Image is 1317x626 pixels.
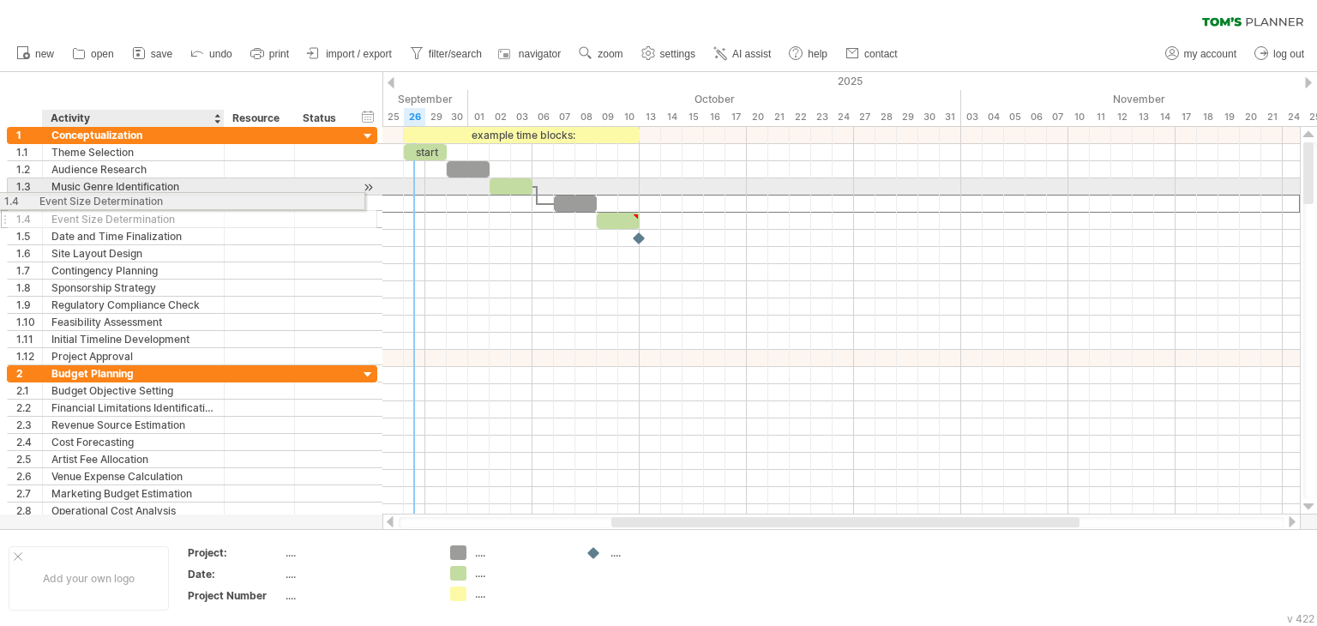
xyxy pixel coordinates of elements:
[1133,108,1154,126] div: Thursday, 13 November 2025
[16,417,42,433] div: 2.3
[16,434,42,450] div: 2.4
[51,451,215,467] div: Artist Fee Allocation
[532,108,554,126] div: Monday, 6 October 2025
[286,545,430,560] div: ....
[16,382,42,399] div: 2.1
[511,108,532,126] div: Friday, 3 October 2025
[128,43,177,65] a: save
[475,587,568,601] div: ....
[51,503,215,519] div: Operational Cost Analysis
[768,108,790,126] div: Tuesday, 21 October 2025
[246,43,294,65] a: print
[1218,108,1240,126] div: Wednesday, 19 November 2025
[16,485,42,502] div: 2.7
[406,43,487,65] a: filter/search
[269,48,289,60] span: print
[51,297,215,313] div: Regulatory Compliance Check
[618,108,640,126] div: Friday, 10 October 2025
[490,108,511,126] div: Thursday, 2 October 2025
[51,144,215,160] div: Theme Selection
[16,400,42,416] div: 2.2
[51,178,215,195] div: Music Genre Identification
[661,108,683,126] div: Tuesday, 14 October 2025
[16,365,42,382] div: 2
[51,245,215,262] div: Site Layout Design
[209,48,232,60] span: undo
[519,48,561,60] span: navigator
[732,48,771,60] span: AI assist
[597,108,618,126] div: Thursday, 9 October 2025
[51,417,215,433] div: Revenue Source Estimation
[16,503,42,519] div: 2.8
[1240,108,1261,126] div: Thursday, 20 November 2025
[51,365,215,382] div: Budget Planning
[637,43,701,65] a: settings
[1068,108,1090,126] div: Monday, 10 November 2025
[610,545,704,560] div: ....
[91,48,114,60] span: open
[1197,108,1218,126] div: Tuesday, 18 November 2025
[51,127,215,143] div: Conceptualization
[326,48,392,60] span: import / export
[16,127,42,143] div: 1
[51,400,215,416] div: Financial Limitations Identification
[51,382,215,399] div: Budget Objective Setting
[51,211,215,227] div: Event Size Determination
[16,144,42,160] div: 1.1
[1047,108,1068,126] div: Friday, 7 November 2025
[808,48,827,60] span: help
[785,43,833,65] a: help
[468,108,490,126] div: Wednesday, 1 October 2025
[188,588,282,603] div: Project Number
[16,178,42,195] div: 1.3
[16,468,42,485] div: 2.6
[554,108,575,126] div: Tuesday, 7 October 2025
[16,161,42,178] div: 1.2
[51,280,215,296] div: Sponsorship Strategy
[683,108,704,126] div: Wednesday, 15 October 2025
[9,546,169,611] div: Add your own logo
[709,43,776,65] a: AI assist
[16,297,42,313] div: 1.9
[16,348,42,364] div: 1.12
[640,108,661,126] div: Monday, 13 October 2025
[447,108,468,126] div: Tuesday, 30 September 2025
[475,566,568,581] div: ....
[404,127,640,143] div: example time blocks:
[725,108,747,126] div: Friday, 17 October 2025
[425,108,447,126] div: Monday, 29 September 2025
[1273,48,1304,60] span: log out
[303,43,397,65] a: import / export
[16,262,42,279] div: 1.7
[841,43,903,65] a: contact
[468,90,961,108] div: October 2025
[12,43,59,65] a: new
[303,110,340,127] div: Status
[1176,108,1197,126] div: Monday, 17 November 2025
[188,567,282,581] div: Date:
[1154,108,1176,126] div: Friday, 14 November 2025
[68,43,119,65] a: open
[1004,108,1025,126] div: Wednesday, 5 November 2025
[35,48,54,60] span: new
[1261,108,1283,126] div: Friday, 21 November 2025
[1283,108,1304,126] div: Monday, 24 November 2025
[232,110,285,127] div: Resource
[1111,108,1133,126] div: Wednesday, 12 November 2025
[51,262,215,279] div: Contingency Planning
[854,108,875,126] div: Monday, 27 October 2025
[747,108,768,126] div: Monday, 20 October 2025
[1287,612,1314,625] div: v 422
[286,588,430,603] div: ....
[574,43,628,65] a: zoom
[475,545,568,560] div: ....
[51,348,215,364] div: Project Approval
[404,144,447,160] div: start
[961,108,983,126] div: Monday, 3 November 2025
[16,331,42,347] div: 1.11
[16,211,42,227] div: 1.4
[16,314,42,330] div: 1.10
[286,567,430,581] div: ....
[429,48,482,60] span: filter/search
[16,451,42,467] div: 2.5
